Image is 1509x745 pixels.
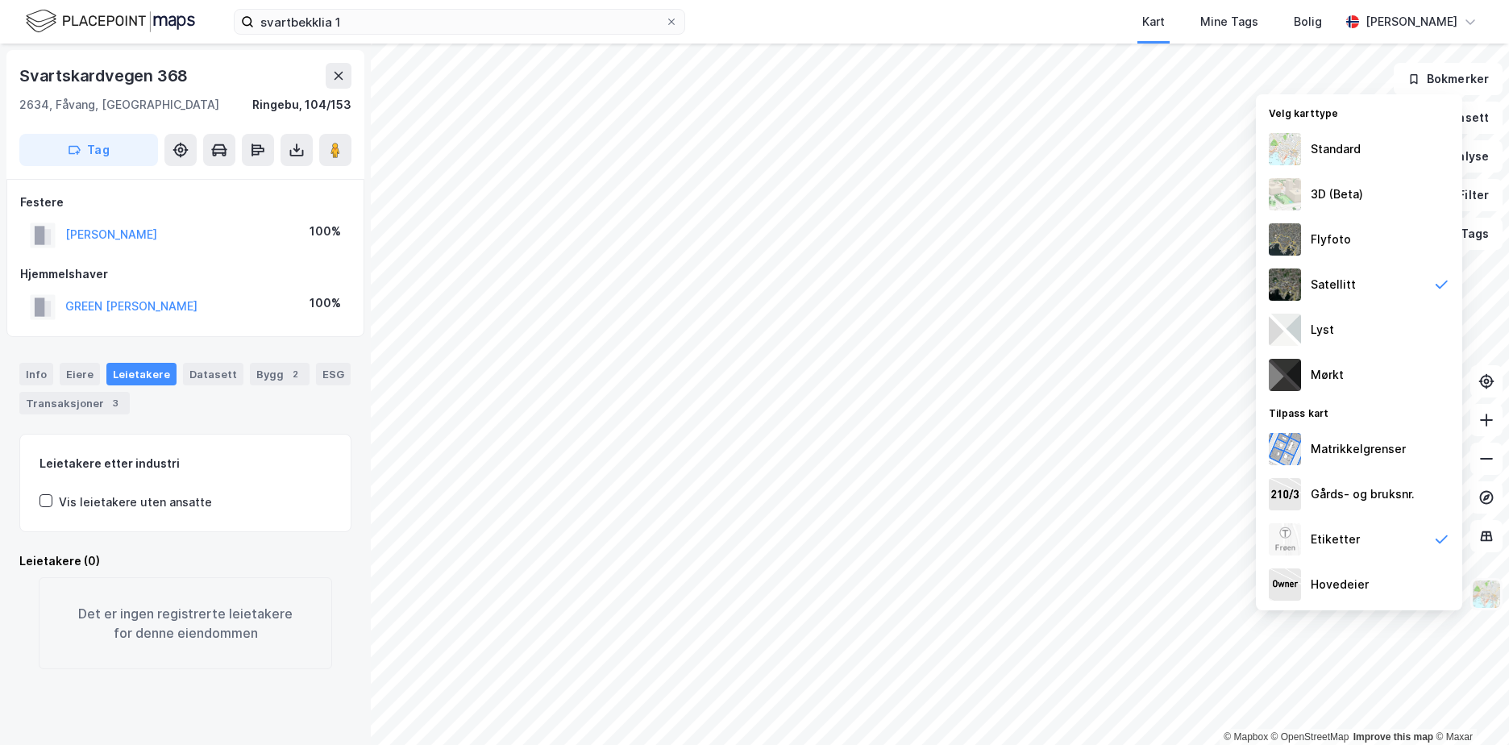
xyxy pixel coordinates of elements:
div: Info [19,363,53,385]
img: majorOwner.b5e170eddb5c04bfeeff.jpeg [1269,568,1301,601]
div: Mine Tags [1200,12,1258,31]
img: Z [1269,523,1301,556]
div: Vis leietakere uten ansatte [59,493,212,512]
div: Lyst [1311,320,1334,339]
div: 2 [287,366,303,382]
img: 9k= [1269,268,1301,301]
div: Leietakere etter industri [39,454,331,473]
img: nCdM7BzjoCAAAAAElFTkSuQmCC [1269,359,1301,391]
div: Bolig [1294,12,1322,31]
button: Filter [1425,179,1503,211]
iframe: Chat Widget [1428,668,1509,745]
div: Det er ingen registrerte leietakere for denne eiendommen [39,577,332,669]
div: Leietakere [106,363,177,385]
img: Z [1269,133,1301,165]
div: 3D (Beta) [1311,185,1363,204]
a: OpenStreetMap [1271,731,1349,743]
img: Z [1269,178,1301,210]
div: Kart [1142,12,1165,31]
div: Mørkt [1311,365,1344,385]
div: Flyfoto [1311,230,1351,249]
div: Matrikkelgrenser [1311,439,1406,459]
img: Z [1471,579,1502,610]
div: Leietakere (0) [19,551,351,571]
div: Svartskardvegen 368 [19,63,191,89]
div: 3 [107,395,123,411]
img: cadastreKeys.547ab17ec502f5a4ef2b.jpeg [1269,478,1301,510]
input: Søk på adresse, matrikkel, gårdeiere, leietakere eller personer [254,10,665,34]
div: 100% [310,222,341,241]
div: Eiere [60,363,100,385]
div: 100% [310,293,341,313]
img: logo.f888ab2527a4732fd821a326f86c7f29.svg [26,7,195,35]
div: Hovedeier [1311,575,1369,594]
button: Tag [19,134,158,166]
div: Standard [1311,139,1361,159]
div: 2634, Fåvang, [GEOGRAPHIC_DATA] [19,95,219,114]
img: luj3wr1y2y3+OchiMxRmMxRlscgabnMEmZ7DJGWxyBpucwSZnsMkZbHIGm5zBJmewyRlscgabnMEmZ7DJGWxyBpucwSZnsMkZ... [1269,314,1301,346]
div: Gårds- og bruksnr. [1311,485,1415,504]
div: Kontrollprogram for chat [1428,668,1509,745]
div: Tilpass kart [1256,397,1462,427]
button: Bokmerker [1394,63,1503,95]
div: Transaksjoner [19,392,130,414]
a: Improve this map [1353,731,1433,743]
div: [PERSON_NAME] [1366,12,1457,31]
div: Ringebu, 104/153 [252,95,351,114]
div: Satellitt [1311,275,1356,294]
div: Bygg [250,363,310,385]
button: Tags [1428,218,1503,250]
div: Etiketter [1311,530,1360,549]
div: Hjemmelshaver [20,264,351,284]
div: Datasett [183,363,243,385]
div: Velg karttype [1256,98,1462,127]
img: cadastreBorders.cfe08de4b5ddd52a10de.jpeg [1269,433,1301,465]
img: Z [1269,223,1301,256]
div: ESG [316,363,351,385]
a: Mapbox [1224,731,1268,743]
div: Festere [20,193,351,212]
